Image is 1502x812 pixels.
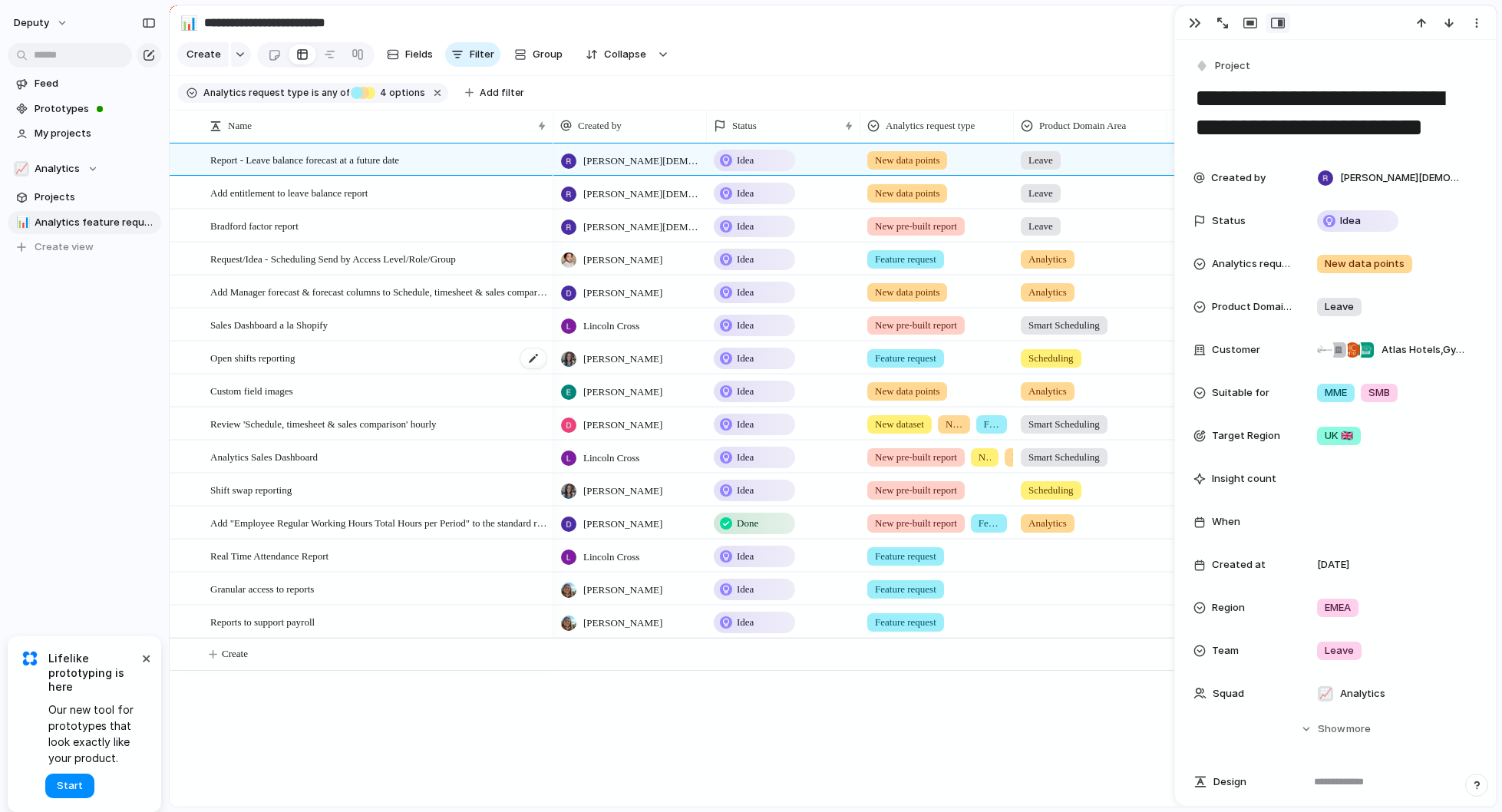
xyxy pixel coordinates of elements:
span: Feature request [875,549,936,564]
span: Smart Scheduling [1028,450,1100,465]
span: Target Region [1212,428,1280,444]
span: UK 🇬🇧 [1325,428,1353,444]
span: Add Manager forecast & forecast columns to Schedule, timesheet & sales comparison report [210,282,548,300]
button: 📊 [14,215,29,230]
span: Idea [737,252,754,267]
span: Real Time Attendance Report [210,546,328,564]
span: Squad [1213,686,1244,701]
span: New pre-built report [875,450,957,465]
span: Analytics Sales Dashboard [210,447,318,465]
span: Idea [737,351,754,366]
span: Lincoln Cross [583,550,639,565]
span: Analytics [1028,252,1067,267]
span: [PERSON_NAME][DEMOGRAPHIC_DATA] [583,220,700,235]
span: EMEA [1325,600,1351,616]
span: Smart Scheduling [1028,318,1100,333]
span: Our new tool for prototypes that look exactly like your product. [48,701,138,766]
div: 📈 [14,161,29,177]
span: Collapse [604,47,646,62]
span: Group [533,47,563,62]
span: Feed [35,76,156,91]
span: When [1212,514,1240,530]
a: Projects [8,186,161,209]
span: Status [1212,213,1246,229]
span: Smart Scheduling [1028,417,1100,432]
span: New data points [875,285,939,300]
span: Create [222,646,248,662]
button: 📊 [177,11,201,35]
span: Feature request [984,417,999,432]
div: 📊 [180,12,197,33]
span: Analytics request type [1212,256,1292,272]
span: Created at [1212,557,1266,573]
span: Done [737,516,758,531]
span: New pre-built report [875,516,957,531]
span: 4 [375,87,389,98]
span: Create [187,47,221,62]
span: Idea [737,582,754,597]
span: Created by [578,118,622,134]
span: [PERSON_NAME] [583,418,662,433]
button: Group [507,42,570,67]
span: Report - Leave balance forecast at a future date [210,150,399,168]
span: Add filter [480,86,524,100]
span: [PERSON_NAME] [583,484,662,499]
span: New data points [1012,450,1025,465]
span: Leave [1028,186,1053,201]
span: Design [1213,774,1246,790]
span: [PERSON_NAME][DEMOGRAPHIC_DATA] [583,153,700,169]
span: any of [319,86,349,100]
span: Fields [405,47,433,62]
span: [PERSON_NAME] [583,616,662,631]
span: New data points [875,153,939,168]
span: Analytics [1028,516,1067,531]
button: Create view [8,236,161,259]
span: Idea [737,153,754,168]
button: 4 options [351,84,428,101]
button: Project [1192,55,1255,78]
span: Leave [1325,299,1354,315]
span: [PERSON_NAME][DEMOGRAPHIC_DATA] [583,186,700,202]
span: Analytics request type [203,86,309,100]
span: Analytics [1028,285,1067,300]
span: Scheduling [1028,483,1074,498]
button: Create [177,42,229,67]
span: Project [1215,58,1250,74]
span: SMB [1368,385,1390,401]
span: Open shifts reporting [210,348,295,366]
span: Analytics request type [886,118,975,134]
span: Lincoln Cross [583,451,639,466]
span: New data points [946,417,962,432]
span: Bradford factor report [210,216,299,234]
span: [PERSON_NAME] [583,352,662,367]
a: Feed [8,72,161,95]
span: Idea [737,384,754,399]
button: Filter [445,42,500,67]
span: Leave [1028,153,1053,168]
span: Customer [1212,342,1260,358]
span: Sales Dashboard a la Shopify [210,315,328,333]
span: Review 'Schedule, timesheet & sales comparison' hourly [210,414,437,432]
span: Product Domain Area [1212,299,1292,315]
span: New data points [1325,256,1405,272]
span: options [375,86,425,100]
span: Request/Idea - Scheduling Send by Access Level/Role/Group [210,249,456,267]
span: Feature request [979,516,999,531]
div: 📊 [16,213,27,231]
span: New pre-built report [875,219,957,234]
button: deputy [7,11,76,35]
span: [PERSON_NAME] [583,385,662,400]
span: Idea [737,417,754,432]
span: Idea [737,615,754,630]
span: Suitable for [1212,385,1269,401]
span: New data points [875,384,939,399]
a: 📊Analytics feature requests [8,211,161,234]
span: Region [1212,600,1245,616]
span: Start [57,778,83,794]
span: Atlas Hotels , Gymshark , HC-One , [PERSON_NAME] Care [1382,342,1464,358]
span: My projects [35,126,156,141]
span: Idea [737,318,754,333]
span: Reports to support payroll [210,612,315,630]
span: Lifelike prototyping is here [48,652,138,694]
